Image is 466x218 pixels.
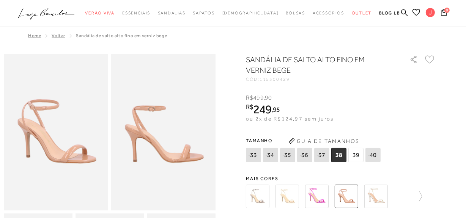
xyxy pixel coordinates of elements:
span: J [426,8,435,17]
a: categoryNavScreenReaderText [352,6,372,20]
img: SANDÁLIA DE SALTO ALTO FINO EM VERNIZ BRANCO GELO [364,185,388,208]
a: Voltar [52,33,65,38]
span: 249 [253,102,271,116]
span: SANDÁLIA DE SALTO ALTO FINO EM VERNIZ BEGE [76,33,167,38]
i: R$ [246,104,253,110]
span: 34 [263,148,278,162]
span: 38 [331,148,346,162]
button: J [422,8,439,19]
span: Tamanho [246,135,383,146]
a: BLOG LB [379,6,400,20]
i: , [271,106,280,113]
span: Acessórios [313,11,344,15]
img: image [4,54,108,210]
span: 35 [280,148,295,162]
a: categoryNavScreenReaderText [286,6,305,20]
span: 39 [348,148,364,162]
span: 33 [246,148,261,162]
span: 37 [314,148,329,162]
div: CÓD: [246,77,398,82]
a: categoryNavScreenReaderText [158,6,186,20]
img: SANDÁLIA DE SALTO ALTO FINO EM METALIZADO CHUMBO [246,185,269,208]
img: image [111,54,216,210]
span: BLOG LB [379,11,400,15]
span: 95 [273,105,280,113]
img: SANDÁLIA DE SALTO ALTO FINO EM METALIZADO OURO [276,185,299,208]
span: 499 [253,94,263,101]
a: categoryNavScreenReaderText [193,6,214,20]
button: Guia de Tamanhos [286,135,362,147]
i: , [264,94,272,101]
h1: SANDÁLIA DE SALTO ALTO FINO EM VERNIZ BEGE [246,54,388,75]
span: Mais cores [246,176,436,181]
span: ou 2x de R$124,97 sem juros [246,116,334,122]
span: Outlet [352,11,372,15]
a: categoryNavScreenReaderText [85,6,115,20]
span: 36 [297,148,312,162]
a: categoryNavScreenReaderText [122,6,150,20]
span: [DEMOGRAPHIC_DATA] [222,11,279,15]
span: Sandálias [158,11,186,15]
span: 115300429 [260,77,290,82]
span: Bolsas [286,11,305,15]
a: noSubCategoriesText [222,6,279,20]
span: Verão Viva [85,11,115,15]
span: 40 [365,148,381,162]
a: Home [28,33,41,38]
span: 90 [265,94,272,101]
a: categoryNavScreenReaderText [313,6,344,20]
span: Sapatos [193,11,214,15]
button: 0 [439,8,449,19]
span: Essenciais [122,11,150,15]
img: SANDÁLIA DE SALTO ALTO FINO EM METALIZADO ROSA PINK [305,185,329,208]
span: 0 [444,8,450,13]
i: R$ [246,94,253,101]
img: SANDÁLIA DE SALTO ALTO FINO EM VERNIZ BEGE [335,185,358,208]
